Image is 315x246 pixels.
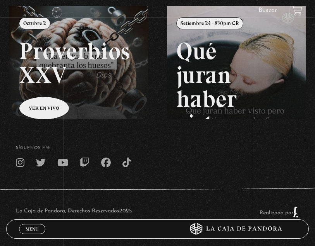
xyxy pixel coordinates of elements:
h4: SÍguenos en: [16,146,300,150]
a: Buscar [258,7,277,14]
span: Menu [26,227,38,231]
a: View your shopping cart [292,5,302,16]
a: Realizado por [260,210,299,216]
p: La Caja de Pandora, Derechos Reservados 2025 [16,206,132,218]
span: Cerrar [23,233,41,239]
